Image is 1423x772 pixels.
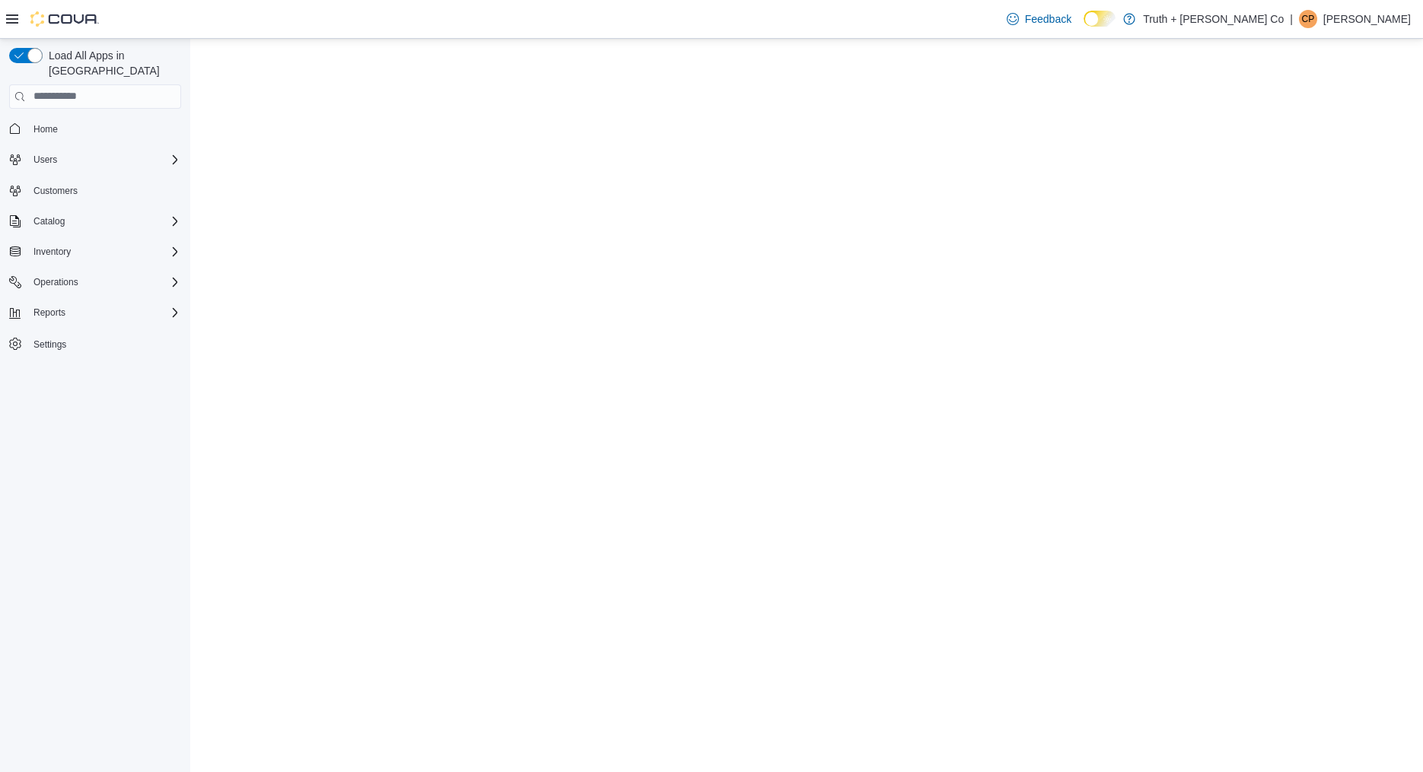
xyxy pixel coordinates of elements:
[1025,11,1071,27] span: Feedback
[1084,11,1116,27] input: Dark Mode
[33,154,57,166] span: Users
[1299,10,1317,28] div: Cindy Pendergast
[9,112,181,395] nav: Complex example
[3,332,187,354] button: Settings
[27,182,84,200] a: Customers
[27,120,64,138] a: Home
[27,243,181,261] span: Inventory
[33,123,58,135] span: Home
[33,276,78,288] span: Operations
[27,273,181,291] span: Operations
[27,212,181,230] span: Catalog
[1143,10,1284,28] p: Truth + [PERSON_NAME] Co
[27,334,181,353] span: Settings
[3,272,187,293] button: Operations
[33,185,78,197] span: Customers
[27,303,72,322] button: Reports
[27,335,72,354] a: Settings
[33,215,65,227] span: Catalog
[1001,4,1078,34] a: Feedback
[30,11,99,27] img: Cova
[27,119,181,138] span: Home
[27,243,77,261] button: Inventory
[3,118,187,140] button: Home
[27,151,181,169] span: Users
[27,151,63,169] button: Users
[3,241,187,262] button: Inventory
[3,211,187,232] button: Catalog
[33,307,65,319] span: Reports
[1302,10,1315,28] span: CP
[3,302,187,323] button: Reports
[43,48,181,78] span: Load All Apps in [GEOGRAPHIC_DATA]
[33,338,66,351] span: Settings
[3,179,187,202] button: Customers
[1290,10,1293,28] p: |
[27,273,84,291] button: Operations
[27,181,181,200] span: Customers
[3,149,187,170] button: Users
[33,246,71,258] span: Inventory
[1323,10,1411,28] p: [PERSON_NAME]
[27,212,71,230] button: Catalog
[27,303,181,322] span: Reports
